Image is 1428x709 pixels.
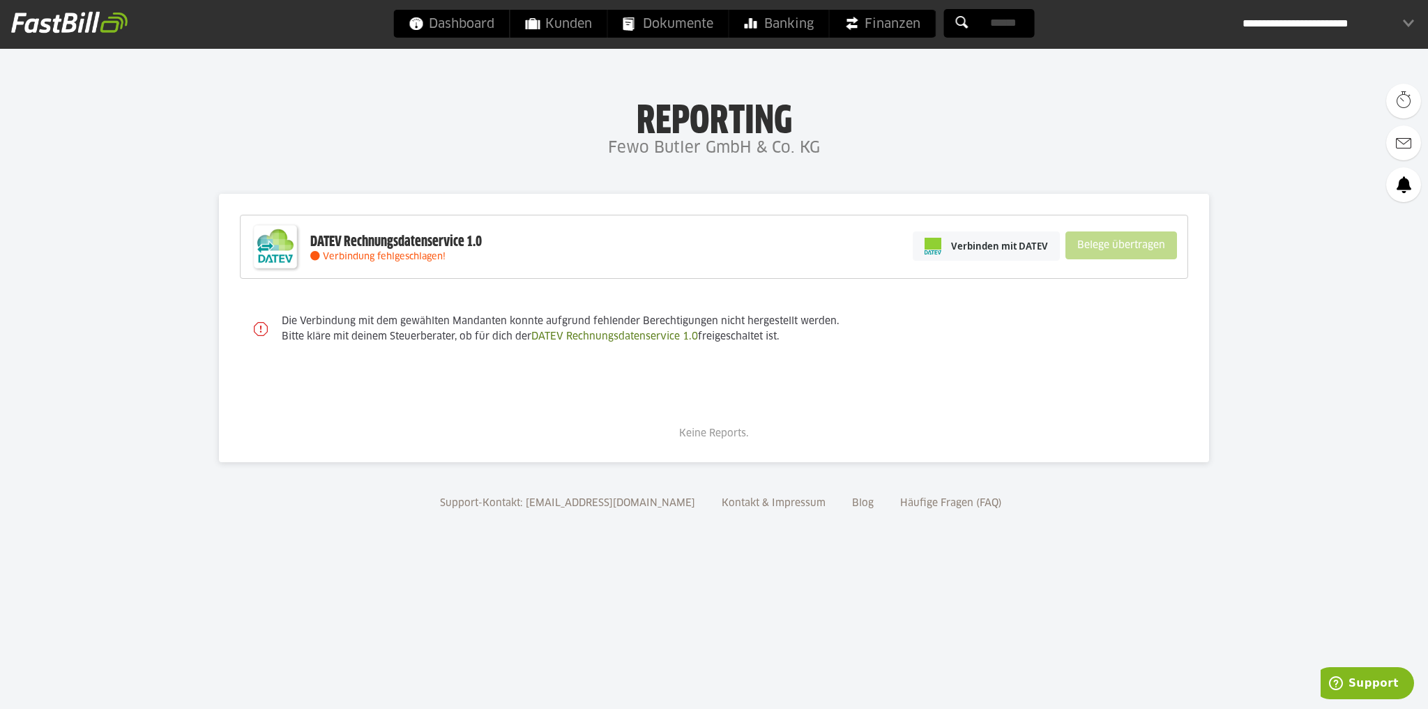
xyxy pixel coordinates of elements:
[847,498,879,508] a: Blog
[745,10,814,38] span: Banking
[409,10,494,38] span: Dashboard
[895,498,1007,508] a: Häufige Fragen (FAQ)
[435,498,700,508] a: Support-Kontakt: [EMAIL_ADDRESS][DOMAIN_NAME]
[830,10,936,38] a: Finanzen
[623,10,713,38] span: Dokumente
[531,332,698,342] a: DATEV Rechnungsdatenservice 1.0
[394,10,510,38] a: Dashboard
[951,239,1048,253] span: Verbinden mit DATEV
[510,10,607,38] a: Kunden
[1065,231,1177,259] sl-button: Belege übertragen
[845,10,920,38] span: Finanzen
[310,233,482,251] div: DATEV Rechnungsdatenservice 1.0
[139,98,1289,135] h1: Reporting
[679,429,749,439] span: Keine Reports.
[925,238,941,254] img: pi-datev-logo-farbig-24.svg
[248,219,303,275] img: DATEV-Datenservice Logo
[717,498,830,508] a: Kontakt & Impressum
[1321,667,1414,702] iframe: Öffnet ein Widget, in dem Sie weitere Informationen finden
[729,10,829,38] a: Banking
[526,10,592,38] span: Kunden
[323,252,446,261] span: Verbindung fehlgeschlagen!
[913,231,1060,261] a: Verbinden mit DATEV
[11,11,128,33] img: fastbill_logo_white.png
[608,10,729,38] a: Dokumente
